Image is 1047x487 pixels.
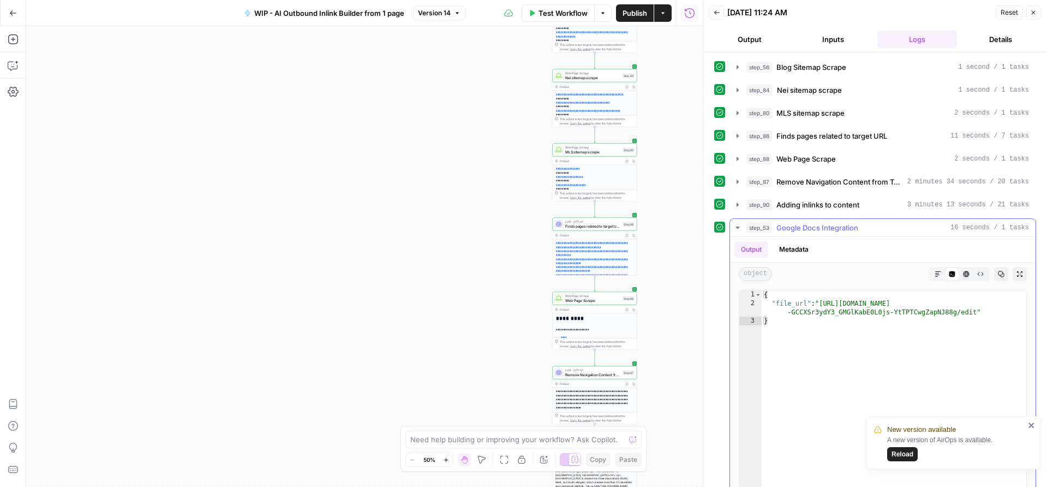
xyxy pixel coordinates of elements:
span: Web Page Scrape [565,294,620,298]
span: Web Page Scrape [565,145,620,150]
span: Nei sitemap scrape [565,75,620,80]
button: Paste [615,453,642,467]
span: Copy the output [570,419,591,422]
div: Output [560,307,622,312]
span: Version 14 [418,8,451,18]
div: Output [560,159,622,163]
button: 2 minutes 34 seconds / 20 tasks [730,173,1036,191]
span: Web Page Scrape [565,298,620,303]
g: Edge from step_88 to step_87 [594,350,596,366]
button: Reload [887,447,918,461]
span: New version available [887,424,956,435]
div: Step 86 [623,222,635,227]
span: Test Workflow [539,8,588,19]
button: Output [710,31,789,48]
span: step_80 [746,108,772,118]
button: close [1028,421,1036,430]
span: step_84 [746,85,773,96]
span: Adding inlinks to content [776,199,859,210]
span: 2 minutes 34 seconds / 20 tasks [907,177,1029,187]
button: 16 seconds / 1 tasks [730,219,1036,236]
button: WIP - AI Outbound Inlink Builder from 1 page [238,4,411,22]
button: Reset [996,5,1023,20]
span: Remove Navigation Content from Target URL [776,176,903,187]
button: Inputs [794,31,874,48]
div: Step 80 [623,147,635,152]
span: MLS sitemap scrape [776,108,845,118]
button: Publish [616,4,654,22]
button: Version 14 [413,6,465,20]
span: step_86 [746,130,772,141]
span: 1 second / 1 tasks [958,85,1029,95]
button: Details [961,31,1041,48]
span: Copy the output [570,122,591,125]
span: Remove Navigation Content from Target URL [565,372,620,377]
button: 2 seconds / 1 tasks [730,150,1036,168]
span: Toggle code folding, rows 1 through 3 [755,290,761,299]
div: A new version of AirOps is available. [887,435,1025,461]
span: MLS sitemap scrape [565,149,620,155]
div: 1 [739,290,762,299]
div: This output is too large & has been abbreviated for review. to view the full content. [560,43,635,51]
button: Test Workflow [522,4,594,22]
span: Google Docs Integration [776,222,858,233]
div: Output [560,85,622,89]
span: 16 seconds / 1 tasks [950,223,1029,233]
span: 2 seconds / 1 tasks [954,154,1029,164]
div: Step 87 [623,370,635,375]
button: 3 minutes 13 seconds / 21 tasks [730,196,1036,213]
span: LLM · GPT-4.1 [565,368,620,372]
span: step_56 [746,62,772,73]
span: Nei sitemap scrape [777,85,842,96]
g: Edge from step_84 to step_80 [594,127,596,143]
span: step_90 [746,199,772,210]
span: Paste [619,455,637,465]
div: This output is too large & has been abbreviated for review. to view the full content. [560,414,635,423]
button: 2 seconds / 1 tasks [730,104,1036,122]
button: 1 second / 1 tasks [730,58,1036,76]
div: Output [560,382,622,386]
span: Blog Sitemap Scrape [776,62,846,73]
div: Step 84 [623,73,635,78]
span: 3 minutes 13 seconds / 21 tasks [907,200,1029,210]
g: Edge from step_86 to step_88 [594,276,596,292]
span: step_53 [746,222,772,233]
span: 11 seconds / 7 tasks [950,131,1029,141]
span: step_87 [746,176,772,187]
g: Edge from step_56 to step_84 [594,53,596,69]
span: Finds pages related to target URL [565,223,620,229]
span: Web Page Scrape [776,153,836,164]
div: Output [560,233,622,237]
span: Finds pages related to target URL [776,130,887,141]
span: Reload [892,449,913,459]
div: This output is too large & has been abbreviated for review. to view the full content. [560,117,635,126]
div: This output is too large & has been abbreviated for review. to view the full content. [560,191,635,200]
div: 3 [739,317,762,325]
g: Edge from step_80 to step_86 [594,201,596,217]
span: Copy the output [570,47,591,51]
span: 50% [423,455,435,464]
button: Metadata [773,241,815,258]
span: Copy [590,455,606,465]
span: Reset [1001,8,1018,17]
span: WIP - AI Outbound Inlink Builder from 1 page [254,8,404,19]
div: 2 [739,299,762,317]
span: Web Page Scrape [565,71,620,75]
span: LLM · GPT-4.1 [565,219,620,224]
button: Copy [585,453,611,467]
span: Copy the output [570,196,591,199]
span: step_88 [746,153,772,164]
span: Publish [623,8,647,19]
span: Copy the output [570,345,591,348]
span: 1 second / 1 tasks [958,62,1029,72]
span: object [739,267,772,281]
button: 11 seconds / 7 tasks [730,127,1036,145]
button: Logs [877,31,957,48]
g: Edge from step_87 to step_90 [594,424,596,440]
div: This output is too large & has been abbreviated for review. to view the full content. [560,340,635,348]
div: Step 88 [623,296,635,301]
button: Output [734,241,768,258]
span: 2 seconds / 1 tasks [954,108,1029,118]
button: 1 second / 1 tasks [730,81,1036,99]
